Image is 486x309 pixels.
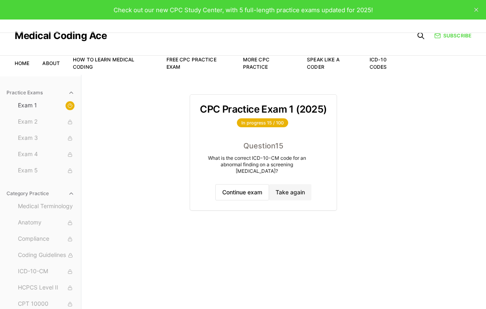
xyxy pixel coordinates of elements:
[18,300,74,309] span: CPT 10000
[18,150,74,159] span: Exam 4
[18,118,74,126] span: Exam 2
[18,166,74,175] span: Exam 5
[15,216,78,229] button: Anatomy
[18,235,74,244] span: Compliance
[15,99,78,112] button: Exam 1
[347,269,486,309] iframe: portal-trigger
[215,184,269,200] button: Continue exam
[15,148,78,161] button: Exam 4
[18,134,74,143] span: Exam 3
[15,233,78,246] button: Compliance
[15,164,78,177] button: Exam 5
[73,57,134,70] a: How to Learn Medical Coding
[200,104,326,114] h3: CPC Practice Exam 1 (2025)
[200,140,326,152] div: Question 15
[370,57,387,70] a: ICD-10 Codes
[243,57,269,70] a: More CPC Practice
[307,57,339,70] a: Speak Like a Coder
[269,184,311,200] button: Take again
[15,60,29,66] a: Home
[15,31,107,41] a: Medical Coding Ace
[42,60,60,66] a: About
[470,3,483,16] button: close
[18,218,74,227] span: Anatomy
[15,115,78,128] button: Exam 2
[15,265,78,278] button: ICD-10-CM
[18,283,74,292] span: HCPCS Level II
[18,202,74,211] span: Medical Terminology
[18,251,74,260] span: Coding Guidelines
[200,155,314,174] div: What is the correct ICD-10-CM code for an abnormal finding on a screening [MEDICAL_DATA]?
[3,86,78,99] button: Practice Exams
[15,281,78,294] button: HCPCS Level II
[3,187,78,200] button: Category Practice
[15,249,78,262] button: Coding Guidelines
[15,132,78,145] button: Exam 3
[237,118,288,127] div: In progress 15 / 100
[18,101,74,110] span: Exam 1
[114,6,373,14] span: Check out our new CPC Study Center, with 5 full-length practice exams updated for 2025!
[166,57,217,70] a: Free CPC Practice Exam
[434,32,471,39] a: Subscribe
[15,200,78,213] button: Medical Terminology
[18,267,74,276] span: ICD-10-CM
